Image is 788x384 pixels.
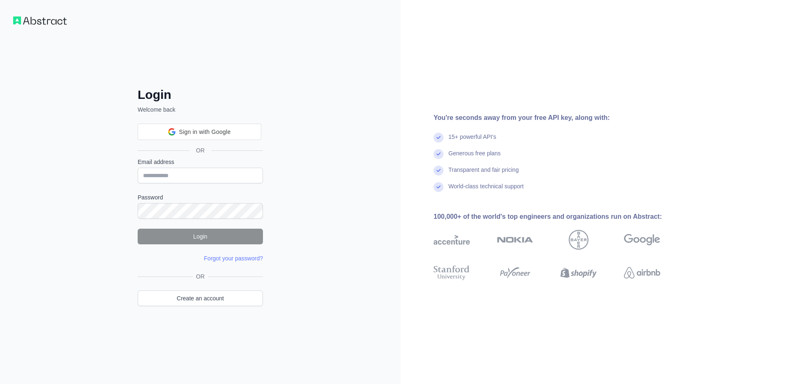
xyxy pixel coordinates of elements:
[138,87,263,102] h2: Login
[434,149,443,159] img: check mark
[190,146,211,155] span: OR
[434,212,687,222] div: 100,000+ of the world's top engineers and organizations run on Abstract:
[138,290,263,306] a: Create an account
[561,264,597,282] img: shopify
[448,149,501,166] div: Generous free plans
[138,158,263,166] label: Email address
[138,105,263,114] p: Welcome back
[193,272,208,281] span: OR
[624,230,660,250] img: google
[434,133,443,143] img: check mark
[434,166,443,176] img: check mark
[497,264,533,282] img: payoneer
[434,230,470,250] img: accenture
[204,255,263,262] a: Forgot your password?
[138,229,263,244] button: Login
[569,230,589,250] img: bayer
[434,113,687,123] div: You're seconds away from your free API key, along with:
[13,16,67,25] img: Workflow
[448,166,519,182] div: Transparent and fair pricing
[434,264,470,282] img: stanford university
[497,230,533,250] img: nokia
[138,124,261,140] div: Sign in with Google
[138,193,263,201] label: Password
[448,133,496,149] div: 15+ powerful API's
[434,182,443,192] img: check mark
[624,264,660,282] img: airbnb
[448,182,524,199] div: World-class technical support
[179,128,230,136] span: Sign in with Google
